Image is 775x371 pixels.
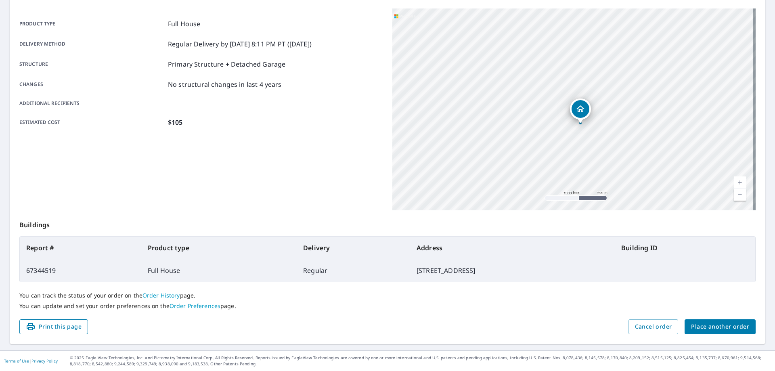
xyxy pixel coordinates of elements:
[141,237,297,259] th: Product type
[734,189,746,201] a: Current Level 15, Zoom Out
[31,358,58,364] a: Privacy Policy
[168,39,312,49] p: Regular Delivery by [DATE] 8:11 PM PT ([DATE])
[168,59,285,69] p: Primary Structure + Detached Garage
[19,210,756,236] p: Buildings
[628,319,679,334] button: Cancel order
[142,291,180,299] a: Order History
[635,322,672,332] span: Cancel order
[19,19,165,29] p: Product type
[570,99,591,124] div: Dropped pin, building 1, Residential property, 65 S Franklin St Apt A Lambertville, NJ 08530
[168,117,183,127] p: $105
[168,80,282,89] p: No structural changes in last 4 years
[19,302,756,310] p: You can update and set your order preferences on the page.
[19,80,165,89] p: Changes
[19,100,165,107] p: Additional recipients
[168,19,201,29] p: Full House
[70,355,771,367] p: © 2025 Eagle View Technologies, Inc. and Pictometry International Corp. All Rights Reserved. Repo...
[297,237,410,259] th: Delivery
[20,259,141,282] td: 67344519
[19,39,165,49] p: Delivery method
[141,259,297,282] td: Full House
[410,237,615,259] th: Address
[410,259,615,282] td: [STREET_ADDRESS]
[26,322,82,332] span: Print this page
[19,117,165,127] p: Estimated cost
[19,319,88,334] button: Print this page
[685,319,756,334] button: Place another order
[691,322,749,332] span: Place another order
[170,302,220,310] a: Order Preferences
[297,259,410,282] td: Regular
[19,292,756,299] p: You can track the status of your order on the page.
[4,358,29,364] a: Terms of Use
[19,59,165,69] p: Structure
[4,358,58,363] p: |
[615,237,755,259] th: Building ID
[20,237,141,259] th: Report #
[734,176,746,189] a: Current Level 15, Zoom In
